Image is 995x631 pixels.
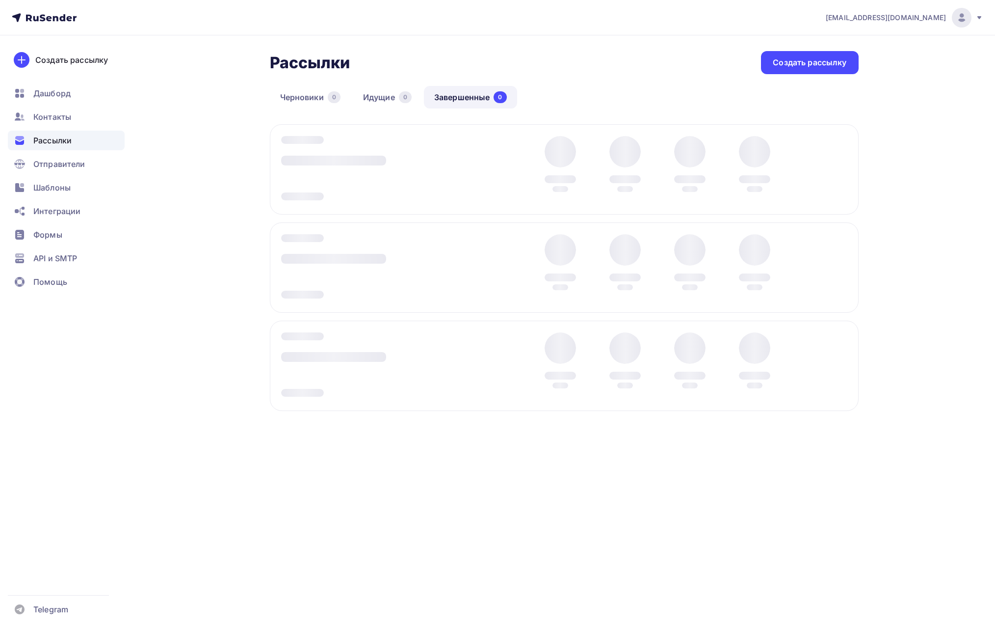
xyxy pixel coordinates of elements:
div: 0 [328,91,340,103]
div: Создать рассылку [773,57,846,68]
a: Рассылки [8,131,125,150]
div: 0 [494,91,506,103]
a: Отправители [8,154,125,174]
span: Интеграции [33,205,80,217]
span: API и SMTP [33,252,77,264]
a: Завершенные0 [424,86,517,109]
div: 0 [399,91,412,103]
a: Формы [8,225,125,245]
span: Формы [33,229,62,241]
h2: Рассылки [270,53,350,73]
a: Шаблоны [8,178,125,197]
span: Шаблоны [33,182,71,193]
div: Создать рассылку [35,54,108,66]
span: [EMAIL_ADDRESS][DOMAIN_NAME] [826,13,946,23]
span: Telegram [33,604,68,615]
span: Дашборд [33,87,71,99]
a: Контакты [8,107,125,127]
span: Отправители [33,158,85,170]
a: Идущие0 [353,86,422,109]
a: Черновики0 [270,86,351,109]
a: Дашборд [8,83,125,103]
a: [EMAIL_ADDRESS][DOMAIN_NAME] [826,8,983,27]
span: Контакты [33,111,71,123]
span: Помощь [33,276,67,288]
span: Рассылки [33,135,72,146]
